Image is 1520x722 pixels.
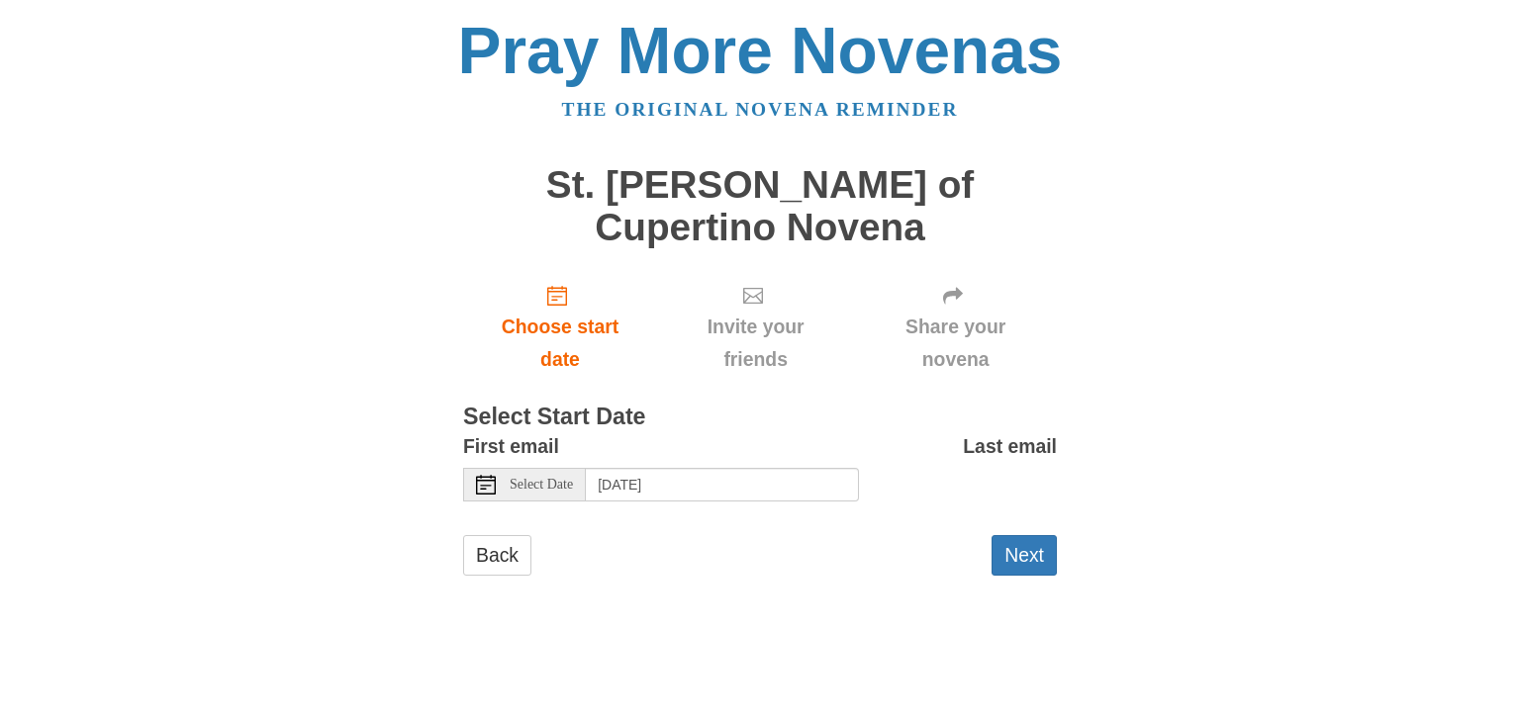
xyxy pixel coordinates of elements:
[677,311,834,376] span: Invite your friends
[463,430,559,463] label: First email
[463,405,1057,430] h3: Select Start Date
[562,99,959,120] a: The original novena reminder
[854,268,1057,386] div: Click "Next" to confirm your start date first.
[458,14,1063,87] a: Pray More Novenas
[463,535,531,576] a: Back
[992,535,1057,576] button: Next
[963,430,1057,463] label: Last email
[463,164,1057,248] h1: St. [PERSON_NAME] of Cupertino Novena
[510,478,573,492] span: Select Date
[874,311,1037,376] span: Share your novena
[483,311,637,376] span: Choose start date
[463,268,657,386] a: Choose start date
[657,268,854,386] div: Click "Next" to confirm your start date first.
